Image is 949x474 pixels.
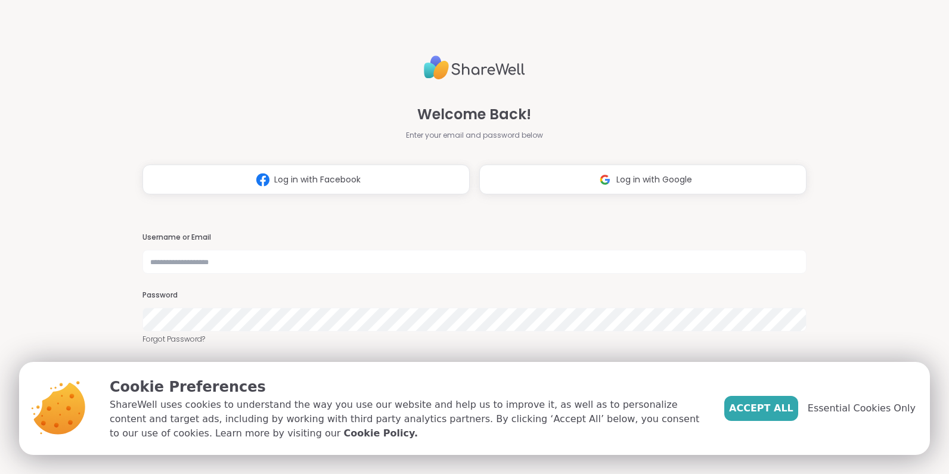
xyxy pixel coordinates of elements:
h3: Password [142,290,807,300]
span: Log in with Google [616,174,692,186]
button: Log in with Facebook [142,165,470,194]
span: Log in with Facebook [274,174,361,186]
span: Welcome Back! [417,104,531,125]
h3: Username or Email [142,233,807,243]
button: Accept All [724,396,798,421]
p: ShareWell uses cookies to understand the way you use our website and help us to improve it, as we... [110,398,705,441]
a: Forgot Password? [142,334,807,345]
span: Enter your email and password below [406,130,543,141]
span: Essential Cookies Only [808,401,916,416]
a: Cookie Policy. [344,426,418,441]
button: Log in with Google [479,165,807,194]
img: ShareWell Logomark [252,169,274,191]
p: Cookie Preferences [110,376,705,398]
img: ShareWell Logomark [594,169,616,191]
img: ShareWell Logo [424,51,525,85]
span: Accept All [729,401,793,416]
